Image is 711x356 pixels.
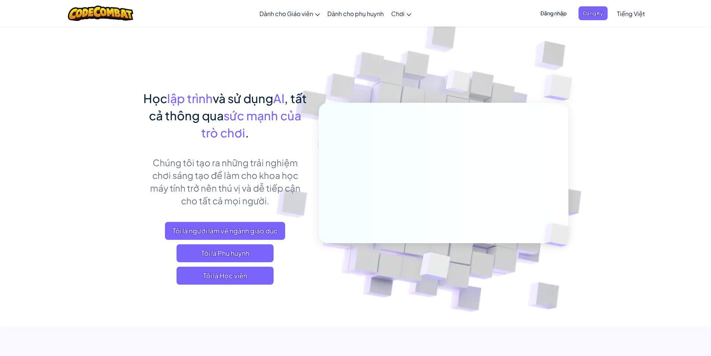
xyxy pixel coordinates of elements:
[387,3,415,24] a: Chơi
[431,56,485,111] img: Overlap cubes
[259,10,313,18] span: Dành cho Giáo viên
[613,3,649,24] a: Tiếng Việt
[256,3,324,24] a: Dành cho Giáo viên
[177,267,274,285] button: Tôi là Học viên
[324,3,387,24] a: Dành cho phụ huynh
[143,91,167,106] span: Học
[68,6,133,21] img: CodeCombat logo
[245,125,249,140] span: .
[167,91,213,106] span: lập trình
[528,56,593,119] img: Overlap cubes
[531,208,587,262] img: Overlap cubes
[165,222,285,240] a: Tôi là người làm về ngành giáo dục
[143,156,308,207] p: Chúng tôi tạo ra những trải nghiệm chơi sáng tạo để làm cho khoa học máy tính trở nên thú vị và d...
[273,91,284,106] span: AI
[391,10,405,18] span: Chơi
[579,6,608,20] button: Đăng Ký
[617,10,645,18] span: Tiếng Việt
[177,244,274,262] a: Tôi là Phụ huynh
[401,236,468,298] img: Overlap cubes
[201,108,301,140] span: sức mạnh của trò chơi
[536,6,571,20] button: Đăng nhập
[213,91,273,106] span: và sử dụng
